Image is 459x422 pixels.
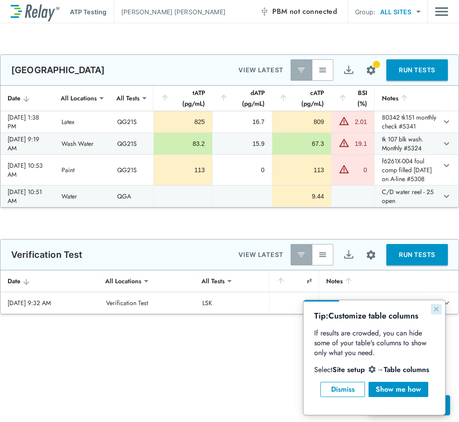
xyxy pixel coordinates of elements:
[110,89,146,107] div: All Tests
[297,250,306,259] img: Latest
[382,93,432,103] div: Notes
[319,292,425,314] td: 1115 verification test
[11,2,59,21] img: LuminUltra Relay
[276,276,311,286] div: r²
[110,133,153,154] td: QG21S
[160,87,205,109] div: tATP (pg/mL)
[343,249,354,261] img: Export Icon
[272,5,337,18] span: PBM
[318,66,327,74] img: View All
[338,87,367,109] div: BSI (%)
[238,249,283,260] p: VIEW LATEST
[161,139,205,148] div: 83.2
[365,249,377,261] img: Settings Icon
[54,111,110,132] td: Latex
[326,276,418,286] div: Notes
[161,117,205,126] div: 825
[8,135,47,153] div: [DATE] 9:19 AM
[11,249,83,260] p: Verification Test
[54,186,110,207] td: Water
[297,66,306,74] img: Latest
[220,139,265,148] div: 15.9
[279,139,324,148] div: 67.3
[0,86,54,111] th: Date
[343,65,354,76] img: Export Icon
[277,298,311,307] div: 1.0
[318,250,327,259] img: View All
[8,187,47,205] div: [DATE] 10:51 AM
[70,7,107,17] p: ATP Testing
[359,243,383,267] button: Site setup
[355,7,375,17] p: Group:
[220,117,265,126] div: 16.7
[279,165,324,174] div: 113
[0,270,99,292] th: Date
[110,155,153,185] td: QG21S
[0,86,459,207] table: sticky table
[386,59,448,81] button: RUN TESTS
[352,139,367,148] div: 19.1
[99,272,148,290] div: All Locations
[256,3,340,21] button: PBM not connected
[359,58,383,82] button: Site setup
[352,165,367,174] div: 0
[435,3,448,20] img: Drawer Icon
[8,113,47,131] div: [DATE] 1:38 PM
[279,117,324,126] div: 809
[374,133,439,154] td: tk 107 blk wash. Monthly #5324
[339,137,349,148] img: Warning
[99,292,195,314] td: Verification Test
[54,155,110,185] td: Paint
[195,292,269,314] td: LSK
[439,295,454,310] button: expand row
[339,116,349,126] img: Warning
[303,300,445,415] iframe: bubble
[365,65,377,76] img: Settings Icon
[339,164,349,174] img: Warning
[161,165,205,174] div: 113
[195,272,231,290] div: All Tests
[279,87,324,109] div: cATP (pg/mL)
[439,136,454,151] button: expand row
[386,244,448,265] button: RUN TESTS
[374,155,439,185] td: f6261X-004 foul comp filled [DATE] on A-line #5308
[110,111,153,132] td: QG21S
[11,65,105,75] p: [GEOGRAPHIC_DATA]
[260,7,269,16] img: Offline Icon
[374,111,439,132] td: 80342 tk151 monthly check #5341
[435,3,448,20] button: Main menu
[439,114,454,129] button: expand row
[374,186,439,207] td: C/D water reel - 25 open
[439,158,454,173] button: expand row
[54,89,103,107] div: All Locations
[121,7,225,17] p: [PERSON_NAME] [PERSON_NAME]
[338,59,359,81] button: Export
[352,117,367,126] div: 2.01
[338,244,359,265] button: Export
[110,186,153,207] td: QGA
[8,298,92,307] div: [DATE] 9:32 AM
[219,87,265,109] div: dATP (pg/mL)
[54,133,110,154] td: Wash Water
[220,165,265,174] div: 0
[290,6,337,17] span: not connected
[439,189,454,204] button: expand row
[238,65,283,75] p: VIEW LATEST
[279,192,324,201] div: 9.44
[0,270,459,314] table: sticky table
[8,161,47,179] div: [DATE] 10:53 AM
